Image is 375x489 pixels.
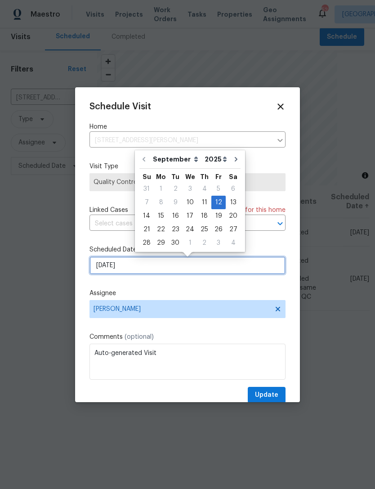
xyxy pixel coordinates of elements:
[183,223,197,236] div: 24
[171,174,179,180] abbr: Tuesday
[168,196,183,209] div: 9
[168,183,183,195] div: 2
[183,183,197,195] div: 3
[197,210,211,222] div: 18
[154,196,168,209] div: 8
[143,174,151,180] abbr: Sunday
[168,182,183,196] div: Tue Sep 02 2025
[211,196,226,209] div: Fri Sep 12 2025
[229,150,243,168] button: Go to next month
[229,174,237,180] abbr: Saturday
[211,209,226,223] div: Fri Sep 19 2025
[89,289,286,298] label: Assignee
[202,153,229,166] select: Year
[183,223,197,236] div: Wed Sep 24 2025
[89,332,286,341] label: Comments
[89,206,128,215] span: Linked Cases
[226,237,241,249] div: 4
[89,162,286,171] label: Visit Type
[139,223,154,236] div: Sun Sep 21 2025
[197,223,211,236] div: 25
[168,223,183,236] div: 23
[139,196,154,209] div: 7
[154,223,168,236] div: Mon Sep 22 2025
[197,223,211,236] div: Thu Sep 25 2025
[197,196,211,209] div: 11
[248,387,286,404] button: Update
[156,174,166,180] abbr: Monday
[168,209,183,223] div: Tue Sep 16 2025
[154,209,168,223] div: Mon Sep 15 2025
[226,182,241,196] div: Sat Sep 06 2025
[139,236,154,250] div: Sun Sep 28 2025
[139,182,154,196] div: Sun Aug 31 2025
[185,174,195,180] abbr: Wednesday
[94,305,270,313] span: [PERSON_NAME]
[183,196,197,209] div: 10
[215,174,222,180] abbr: Friday
[154,223,168,236] div: 22
[226,209,241,223] div: Sat Sep 20 2025
[139,210,154,222] div: 14
[139,209,154,223] div: Sun Sep 14 2025
[151,153,202,166] select: Month
[197,182,211,196] div: Thu Sep 04 2025
[183,210,197,222] div: 17
[139,196,154,209] div: Sun Sep 07 2025
[154,183,168,195] div: 1
[226,196,241,209] div: 13
[197,209,211,223] div: Thu Sep 18 2025
[137,150,151,168] button: Go to previous month
[226,223,241,236] div: 27
[154,182,168,196] div: Mon Sep 01 2025
[168,236,183,250] div: Tue Sep 30 2025
[226,236,241,250] div: Sat Oct 04 2025
[139,237,154,249] div: 28
[139,223,154,236] div: 21
[89,256,286,274] input: M/D/YYYY
[139,183,154,195] div: 31
[168,210,183,222] div: 16
[168,223,183,236] div: Tue Sep 23 2025
[197,196,211,209] div: Thu Sep 11 2025
[255,390,278,401] span: Update
[197,236,211,250] div: Thu Oct 02 2025
[274,217,286,230] button: Open
[89,102,151,111] span: Schedule Visit
[211,196,226,209] div: 12
[89,122,286,131] label: Home
[183,196,197,209] div: Wed Sep 10 2025
[154,210,168,222] div: 15
[168,196,183,209] div: Tue Sep 09 2025
[211,182,226,196] div: Fri Sep 05 2025
[211,210,226,222] div: 19
[211,223,226,236] div: Fri Sep 26 2025
[197,237,211,249] div: 2
[168,237,183,249] div: 30
[211,223,226,236] div: 26
[183,237,197,249] div: 1
[94,178,281,187] span: Quality Control
[183,209,197,223] div: Wed Sep 17 2025
[154,237,168,249] div: 29
[276,102,286,112] span: Close
[200,174,209,180] abbr: Thursday
[183,236,197,250] div: Wed Oct 01 2025
[125,334,154,340] span: (optional)
[226,196,241,209] div: Sat Sep 13 2025
[89,344,286,380] textarea: Auto-generated Visit
[226,223,241,236] div: Sat Sep 27 2025
[154,196,168,209] div: Mon Sep 08 2025
[211,183,226,195] div: 5
[183,182,197,196] div: Wed Sep 03 2025
[89,134,272,148] input: Enter in an address
[89,217,260,231] input: Select cases
[226,210,241,222] div: 20
[154,236,168,250] div: Mon Sep 29 2025
[197,183,211,195] div: 4
[89,245,286,254] label: Scheduled Date
[211,237,226,249] div: 3
[211,236,226,250] div: Fri Oct 03 2025
[226,183,241,195] div: 6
